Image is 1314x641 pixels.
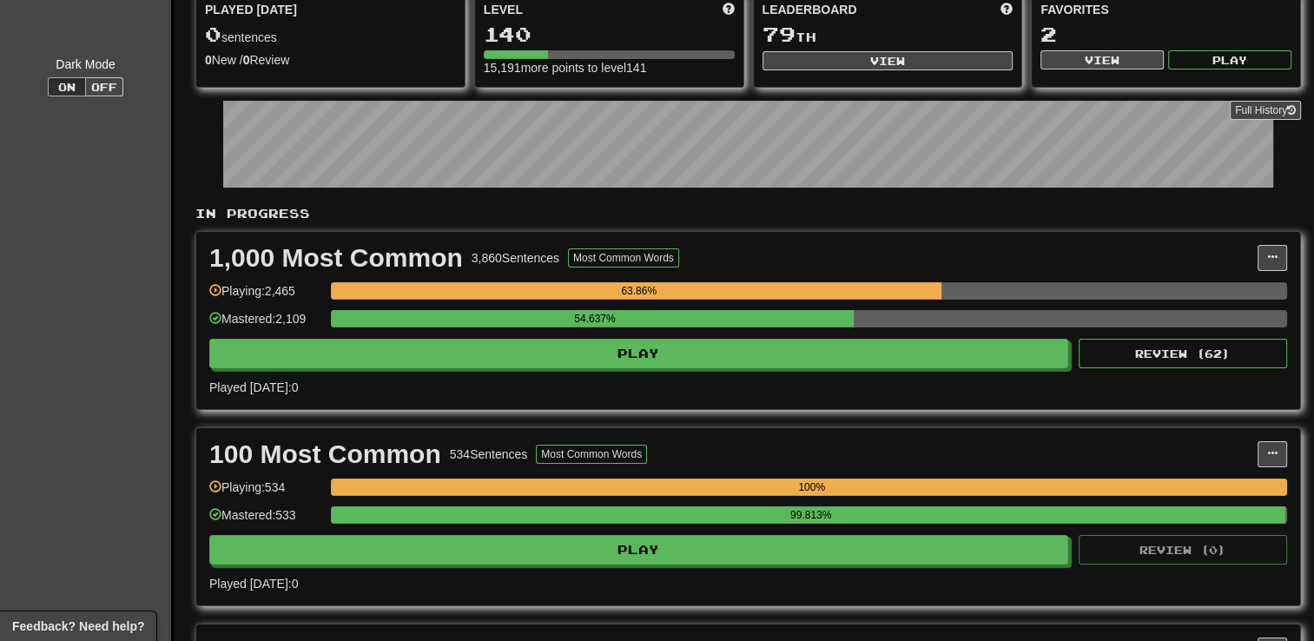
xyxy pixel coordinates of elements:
div: 534 Sentences [450,446,528,463]
button: Off [85,77,123,96]
span: 0 [205,22,221,46]
span: 79 [763,22,796,46]
span: Played [DATE]: 0 [209,577,298,591]
button: Most Common Words [536,445,647,464]
div: 100% [336,479,1287,496]
div: Playing: 2,465 [209,282,322,311]
span: Open feedback widget [12,618,144,635]
p: In Progress [195,205,1301,222]
a: Full History [1230,101,1301,120]
span: Score more points to level up [723,1,735,18]
button: View [763,51,1014,70]
span: Played [DATE] [205,1,297,18]
button: Play [209,535,1068,565]
div: sentences [205,23,456,46]
div: 15,191 more points to level 141 [484,59,735,76]
div: 3,860 Sentences [472,249,559,267]
span: Played [DATE]: 0 [209,380,298,394]
button: Play [1168,50,1291,69]
div: 100 Most Common [209,441,441,467]
strong: 0 [243,53,250,67]
button: Most Common Words [568,248,679,268]
button: View [1040,50,1164,69]
div: 1,000 Most Common [209,245,463,271]
button: Review (62) [1079,339,1287,368]
span: This week in points, UTC [1000,1,1013,18]
div: Favorites [1040,1,1291,18]
button: Review (0) [1079,535,1287,565]
span: Level [484,1,523,18]
div: 99.813% [336,506,1285,524]
strong: 0 [205,53,212,67]
button: Play [209,339,1068,368]
div: Dark Mode [13,56,158,73]
div: th [763,23,1014,46]
span: Leaderboard [763,1,857,18]
div: Playing: 534 [209,479,322,507]
div: Mastered: 2,109 [209,310,322,339]
button: On [48,77,86,96]
div: 2 [1040,23,1291,45]
div: 140 [484,23,735,45]
div: 63.86% [336,282,941,300]
div: New / Review [205,51,456,69]
div: 54.637% [336,310,853,327]
div: Mastered: 533 [209,506,322,535]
